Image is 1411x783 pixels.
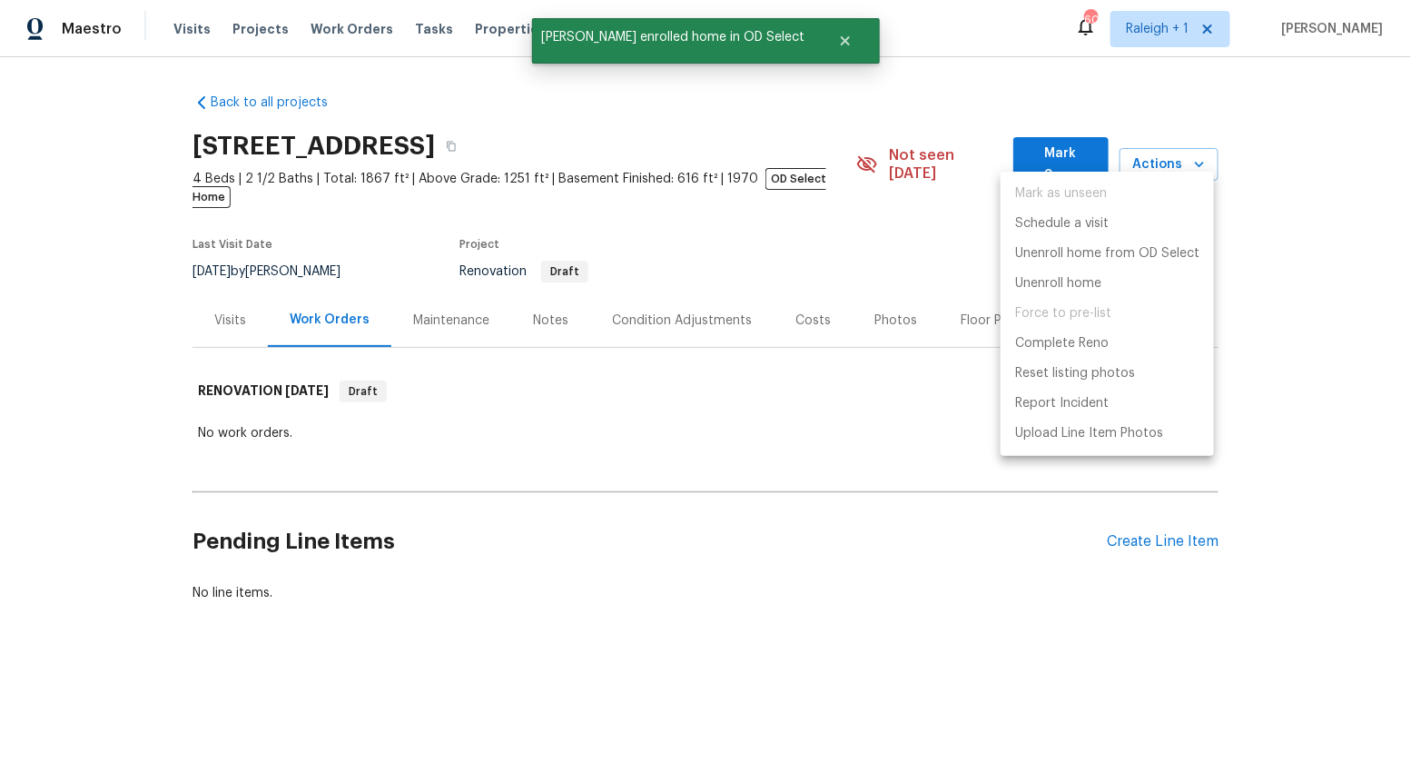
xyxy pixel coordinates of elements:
p: Complete Reno [1015,334,1109,353]
p: Unenroll home from OD Select [1015,244,1199,263]
p: Report Incident [1015,394,1109,413]
p: Reset listing photos [1015,364,1135,383]
p: Unenroll home [1015,274,1101,293]
p: Schedule a visit [1015,214,1109,233]
p: Upload Line Item Photos [1015,424,1163,443]
span: Setup visit must be completed before moving home to pre-list [1001,299,1214,329]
